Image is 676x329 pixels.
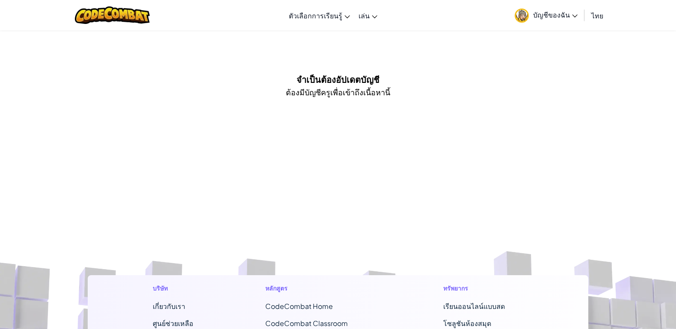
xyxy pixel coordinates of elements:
h1: บริษัท [153,284,193,293]
a: ไทย [587,4,608,27]
a: CodeCombat Classroom [265,319,348,328]
h1: ทรัพยากร [443,284,523,293]
p: ต้องมีบัญชีครูเพื่อเข้าถึงเนื้อหานี้ [286,86,390,98]
span: ไทย [591,11,603,20]
a: ศูนย์ช่วยเหลือ [153,319,193,328]
h5: จำเป็นต้องอัปเดตบัญชี [296,73,380,86]
img: avatar [515,9,529,23]
span: ตัวเลือกการเรียนรู้ [289,11,342,20]
img: CodeCombat logo [75,6,150,24]
a: โซลูชันห้องสมุด [443,319,491,328]
span: CodeCombat Home [265,302,333,311]
h1: หลักสูตร [265,284,372,293]
span: เล่น [359,11,370,20]
a: เรียนออนไลน์แบบสด [443,302,505,311]
a: บัญชีของฉัน [510,2,582,29]
a: ตัวเลือกการเรียนรู้ [285,4,354,27]
span: บัญชีของฉัน [533,10,578,19]
a: เกี่ยวกับเรา [153,302,185,311]
a: เล่น [354,4,382,27]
